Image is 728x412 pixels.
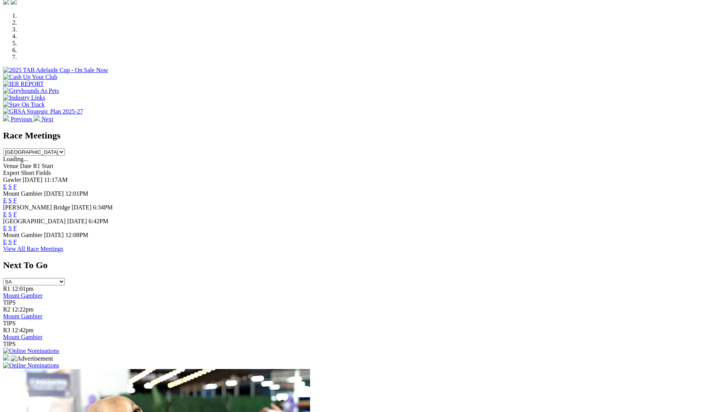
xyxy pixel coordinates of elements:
[3,190,43,197] span: Mount Gambier
[3,156,28,162] span: Loading...
[3,239,7,245] a: E
[3,341,16,347] span: TIPS
[36,170,51,176] span: Fields
[3,67,108,74] img: 2025 TAB Adelaide Cup - On Sale Now
[20,163,31,169] span: Date
[3,299,16,306] span: TIPS
[8,211,12,218] a: S
[3,130,725,141] h2: Race Meetings
[21,170,35,176] span: Short
[3,354,9,361] img: 15187_Greyhounds_GreysPlayCentral_Resize_SA_WebsiteBanner_300x115_2025.jpg
[3,87,59,94] img: Greyhounds As Pets
[12,285,34,292] span: 12:01pm
[13,197,17,204] a: F
[65,232,88,238] span: 12:08PM
[44,176,68,183] span: 11:17AM
[34,116,53,122] a: Next
[8,239,12,245] a: S
[3,313,43,320] a: Mount Gambier
[67,218,87,224] span: [DATE]
[13,211,17,218] a: F
[3,94,45,101] img: Industry Links
[3,211,7,218] a: E
[12,327,34,333] span: 12:42pm
[44,190,64,197] span: [DATE]
[3,306,10,313] span: R2
[11,355,53,362] img: Advertisement
[3,285,10,292] span: R1
[33,163,53,169] span: R1 Start
[3,116,34,122] a: Previous
[65,190,88,197] span: 12:01PM
[3,218,66,224] span: [GEOGRAPHIC_DATA]
[23,176,43,183] span: [DATE]
[3,204,70,211] span: [PERSON_NAME] Bridge
[3,260,725,270] h2: Next To Go
[3,183,7,190] a: E
[44,232,64,238] span: [DATE]
[3,176,21,183] span: Gawler
[3,334,43,340] a: Mount Gambier
[8,183,12,190] a: S
[3,163,18,169] span: Venue
[8,225,12,231] a: S
[3,74,57,81] img: Cash Up Your Club
[41,116,53,122] span: Next
[3,101,45,108] img: Stay On Track
[13,225,17,231] a: F
[3,362,59,369] img: Online Nominations
[3,225,7,231] a: E
[3,292,43,299] a: Mount Gambier
[3,232,43,238] span: Mount Gambier
[12,306,34,313] span: 12:22pm
[3,327,10,333] span: R3
[3,197,7,204] a: E
[13,239,17,245] a: F
[8,197,12,204] a: S
[3,246,63,252] a: View All Race Meetings
[3,108,83,115] img: GRSA Strategic Plan 2025-27
[3,170,20,176] span: Expert
[3,81,44,87] img: IER REPORT
[89,218,109,224] span: 6:42PM
[3,320,16,326] span: TIPS
[13,183,17,190] a: F
[3,348,59,354] img: Online Nominations
[72,204,92,211] span: [DATE]
[93,204,113,211] span: 6:34PM
[11,116,32,122] span: Previous
[34,115,40,121] img: chevron-right-pager-white.svg
[3,115,9,121] img: chevron-left-pager-white.svg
